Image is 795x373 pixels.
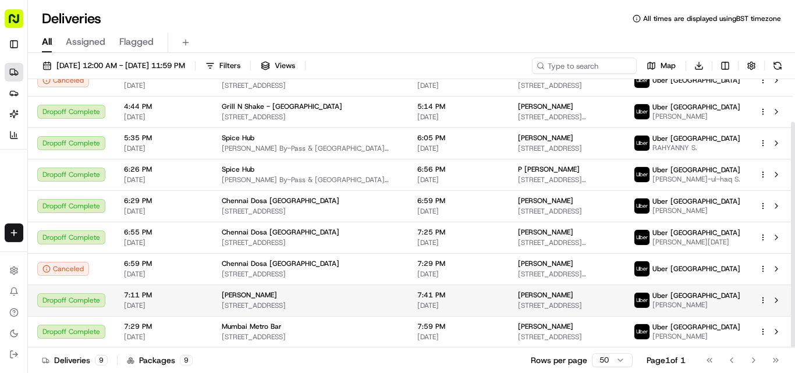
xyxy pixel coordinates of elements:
a: Powered byPylon [82,286,141,296]
span: [PERSON_NAME] [518,102,573,111]
span: [STREET_ADDRESS][PERSON_NAME] [518,112,615,122]
button: Map [641,58,681,74]
span: Views [275,61,295,71]
img: 1736555255976-a54dd68f-1ca7-489b-9aae-adbdc363a1c4 [12,111,33,132]
input: Clear [30,75,192,87]
span: [STREET_ADDRESS][PERSON_NAME] [518,175,615,184]
span: [STREET_ADDRESS] [222,332,399,342]
p: Welcome 👋 [12,47,212,65]
span: 4:44 PM [124,102,203,111]
span: Uber [GEOGRAPHIC_DATA] [652,76,740,85]
img: Nash [12,12,35,35]
span: [PERSON_NAME] By-Pass & [GEOGRAPHIC_DATA] 2PP, [GEOGRAPHIC_DATA] [222,175,399,184]
img: uber-new-logo.jpeg [634,230,650,245]
img: uber-new-logo.jpeg [634,104,650,119]
span: Uber [GEOGRAPHIC_DATA] [652,102,740,112]
span: [PERSON_NAME] [518,228,573,237]
span: [DATE] [417,332,499,342]
span: 7:11 PM [124,290,203,300]
button: [DATE] 12:00 AM - [DATE] 11:59 PM [37,58,190,74]
button: See all [180,149,212,163]
a: 💻API Documentation [94,255,191,276]
span: 6:55 PM [124,228,203,237]
span: 7:25 PM [417,228,499,237]
span: [PERSON_NAME] [PERSON_NAME] [36,212,154,221]
span: Uber [GEOGRAPHIC_DATA] [652,291,740,300]
span: Uber [GEOGRAPHIC_DATA] [652,322,740,332]
span: [PERSON_NAME] [518,322,573,331]
span: [PERSON_NAME] [36,180,94,190]
span: Flagged [119,35,154,49]
button: Start new chat [198,115,212,129]
span: [DATE] [124,144,203,153]
span: Map [661,61,676,71]
button: Canceled [37,73,89,87]
div: 📗 [12,261,21,271]
span: [DATE] [124,81,203,90]
span: 6:29 PM [124,196,203,205]
span: 6:05 PM [417,133,499,143]
div: We're available if you need us! [52,123,160,132]
span: [PERSON_NAME] [652,332,740,341]
img: uber-new-logo.jpeg [634,324,650,339]
span: [STREET_ADDRESS] [518,207,615,216]
span: Filters [219,61,240,71]
span: [PERSON_NAME] [518,259,573,268]
img: 1736555255976-a54dd68f-1ca7-489b-9aae-adbdc363a1c4 [23,181,33,190]
span: [STREET_ADDRESS] [222,269,399,279]
span: Uber [GEOGRAPHIC_DATA] [652,197,740,206]
span: [STREET_ADDRESS] [222,207,399,216]
span: [STREET_ADDRESS] [222,112,399,122]
span: Mumbai Metro Bar [222,322,282,331]
span: [STREET_ADDRESS] [222,238,399,247]
div: Start new chat [52,111,191,123]
span: [STREET_ADDRESS] [518,144,615,153]
span: [DATE] [163,212,187,221]
span: [PERSON_NAME] [652,206,740,215]
img: uber-new-logo.jpeg [634,136,650,151]
span: [DATE] [124,112,203,122]
span: [DATE] [417,269,499,279]
button: Canceled [37,262,89,276]
img: 1724597045416-56b7ee45-8013-43a0-a6f9-03cb97ddad50 [24,111,45,132]
img: uber-new-logo.jpeg [634,198,650,214]
span: Spice Hub [222,165,254,174]
span: Uber [GEOGRAPHIC_DATA] [652,228,740,237]
span: All [42,35,52,49]
div: Deliveries [42,354,108,366]
span: Uber [GEOGRAPHIC_DATA] [652,134,740,143]
span: [PERSON_NAME] [652,300,740,310]
span: [DATE] [417,175,499,184]
span: Assigned [66,35,105,49]
div: Packages [127,354,193,366]
span: Uber [GEOGRAPHIC_DATA] [652,264,740,273]
span: [PERSON_NAME] By-Pass & [GEOGRAPHIC_DATA] 2PP, [GEOGRAPHIC_DATA] [222,144,399,153]
span: 7:29 PM [417,259,499,268]
span: [DATE] [124,207,203,216]
div: 9 [180,355,193,365]
img: uber-new-logo.jpeg [634,167,650,182]
span: 7:59 PM [417,322,499,331]
span: [DATE] [417,207,499,216]
span: [DATE] [124,332,203,342]
div: Page 1 of 1 [647,354,686,366]
img: 1736555255976-a54dd68f-1ca7-489b-9aae-adbdc363a1c4 [23,212,33,222]
button: Refresh [769,58,786,74]
button: Views [255,58,300,74]
button: Filters [200,58,246,74]
img: uber-new-logo.jpeg [634,73,650,88]
span: Spice Hub [222,133,254,143]
span: All times are displayed using BST timezone [643,14,781,23]
span: 6:26 PM [124,165,203,174]
span: [STREET_ADDRESS] [222,301,399,310]
div: 9 [95,355,108,365]
span: [PERSON_NAME] [222,290,277,300]
span: [DATE] [417,81,499,90]
span: P [PERSON_NAME] [518,165,580,174]
span: • [97,180,101,190]
img: uber-new-logo.jpeg [634,293,650,308]
span: 6:59 PM [124,259,203,268]
span: [DATE] [103,180,127,190]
